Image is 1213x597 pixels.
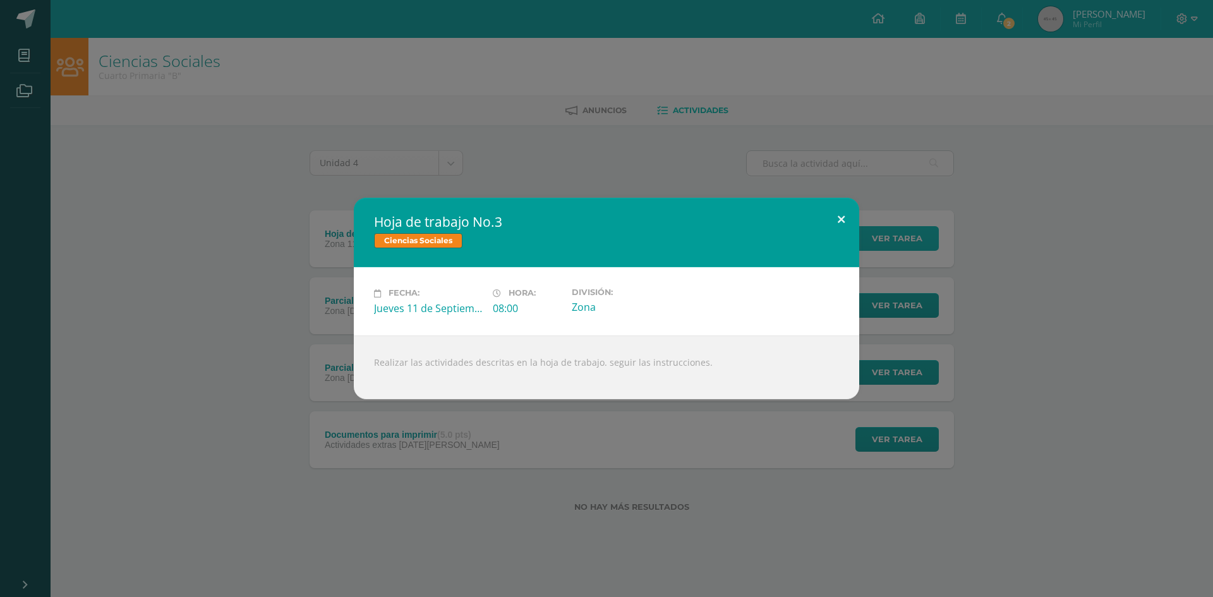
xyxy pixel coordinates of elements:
div: 08:00 [493,301,562,315]
h2: Hoja de trabajo No.3 [374,213,839,231]
span: Ciencias Sociales [374,233,462,248]
div: Zona [572,300,680,314]
span: Fecha: [389,289,419,298]
button: Close (Esc) [823,198,859,241]
label: División: [572,287,680,297]
div: Realizar las actividades descritas en la hoja de trabajo. seguir las instrucciones. [354,335,859,399]
span: Hora: [509,289,536,298]
div: Jueves 11 de Septiembre [374,301,483,315]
